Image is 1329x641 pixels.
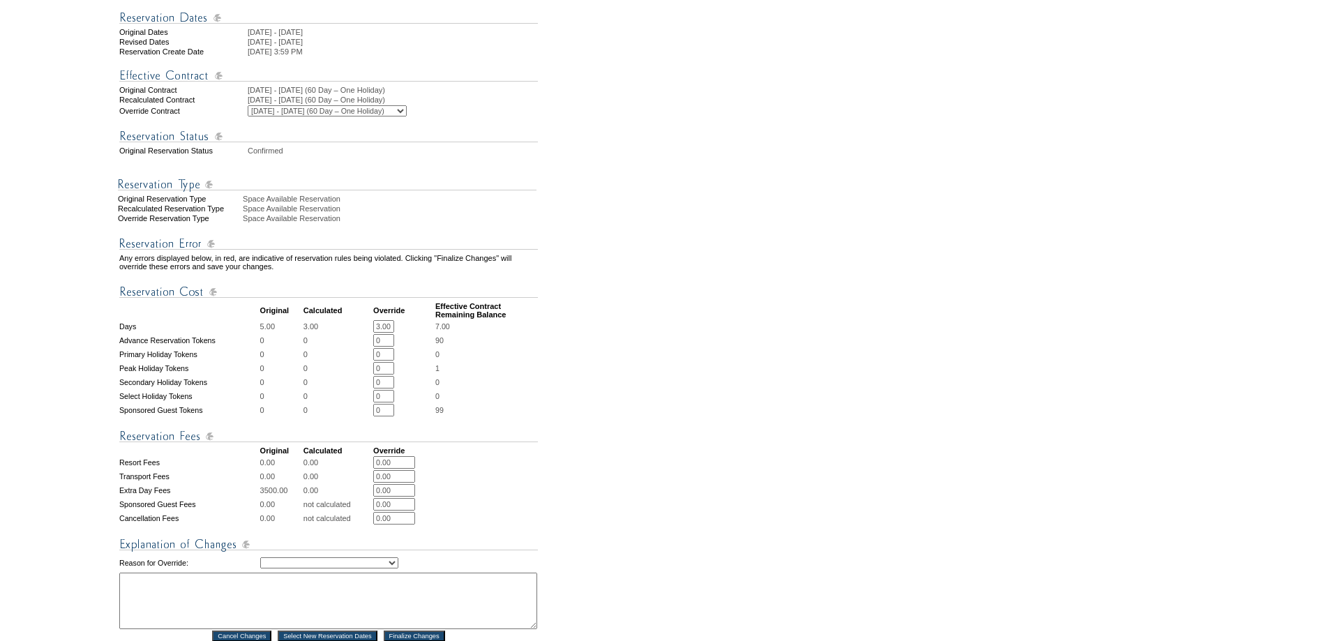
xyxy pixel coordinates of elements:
td: Secondary Holiday Tokens [119,376,259,389]
span: 7.00 [435,322,450,331]
td: 0 [260,362,302,375]
td: [DATE] 3:59 PM [248,47,538,56]
td: Original Dates [119,28,246,36]
td: 0.00 [303,484,372,497]
img: Reservation Cost [119,283,538,301]
span: 99 [435,406,444,414]
td: Cancellation Fees [119,512,259,525]
div: Space Available Reservation [243,204,539,213]
div: Space Available Reservation [243,214,539,223]
td: 0.00 [260,512,302,525]
td: Original Contract [119,86,246,94]
img: Reservation Dates [119,9,538,27]
td: 5.00 [260,320,302,333]
td: Recalculated Contract [119,96,246,104]
img: Reservation Type [118,176,536,193]
td: Resort Fees [119,456,259,469]
td: 0 [303,348,372,361]
span: 0 [435,350,440,359]
span: 0 [435,378,440,386]
td: 0 [303,334,372,347]
td: Peak Holiday Tokens [119,362,259,375]
span: 90 [435,336,444,345]
td: Calculated [303,446,372,455]
td: 0.00 [303,470,372,483]
img: Reservation Errors [119,235,538,252]
td: [DATE] - [DATE] [248,28,538,36]
td: 0.00 [260,456,302,469]
td: Confirmed [248,146,538,155]
div: Space Available Reservation [243,195,539,203]
td: Original [260,302,302,319]
img: Explanation of Changes [119,536,538,553]
td: 0.00 [260,470,302,483]
td: Reason for Override: [119,555,259,571]
td: Sponsored Guest Fees [119,498,259,511]
td: Original [260,446,302,455]
div: Original Reservation Type [118,195,241,203]
td: 0 [260,348,302,361]
td: 0.00 [260,498,302,511]
td: Extra Day Fees [119,484,259,497]
td: Select Holiday Tokens [119,390,259,402]
span: 1 [435,364,440,372]
td: not calculated [303,498,372,511]
td: Revised Dates [119,38,246,46]
td: 0 [260,390,302,402]
td: Original Reservation Status [119,146,246,155]
img: Reservation Fees [119,428,538,445]
div: Override Reservation Type [118,214,241,223]
td: 0 [303,404,372,416]
td: 3.00 [303,320,372,333]
span: 0 [435,392,440,400]
td: Calculated [303,302,372,319]
td: Override [373,302,434,319]
td: [DATE] - [DATE] (60 Day – One Holiday) [248,96,538,104]
td: Effective Contract Remaining Balance [435,302,538,319]
td: Any errors displayed below, in red, are indicative of reservation rules being violated. Clicking ... [119,254,538,271]
td: Primary Holiday Tokens [119,348,259,361]
td: 0 [303,362,372,375]
td: Override [373,446,434,455]
td: 3500.00 [260,484,302,497]
td: 0 [260,376,302,389]
td: not calculated [303,512,372,525]
td: Reservation Create Date [119,47,246,56]
td: 0 [260,404,302,416]
td: Transport Fees [119,470,259,483]
img: Reservation Status [119,128,538,145]
td: [DATE] - [DATE] [248,38,538,46]
td: Sponsored Guest Tokens [119,404,259,416]
td: 0 [303,390,372,402]
div: Recalculated Reservation Type [118,204,241,213]
td: 0.00 [303,456,372,469]
td: [DATE] - [DATE] (60 Day – One Holiday) [248,86,538,94]
td: Override Contract [119,105,246,116]
td: Days [119,320,259,333]
img: Effective Contract [119,67,538,84]
td: 0 [260,334,302,347]
td: Advance Reservation Tokens [119,334,259,347]
td: 0 [303,376,372,389]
